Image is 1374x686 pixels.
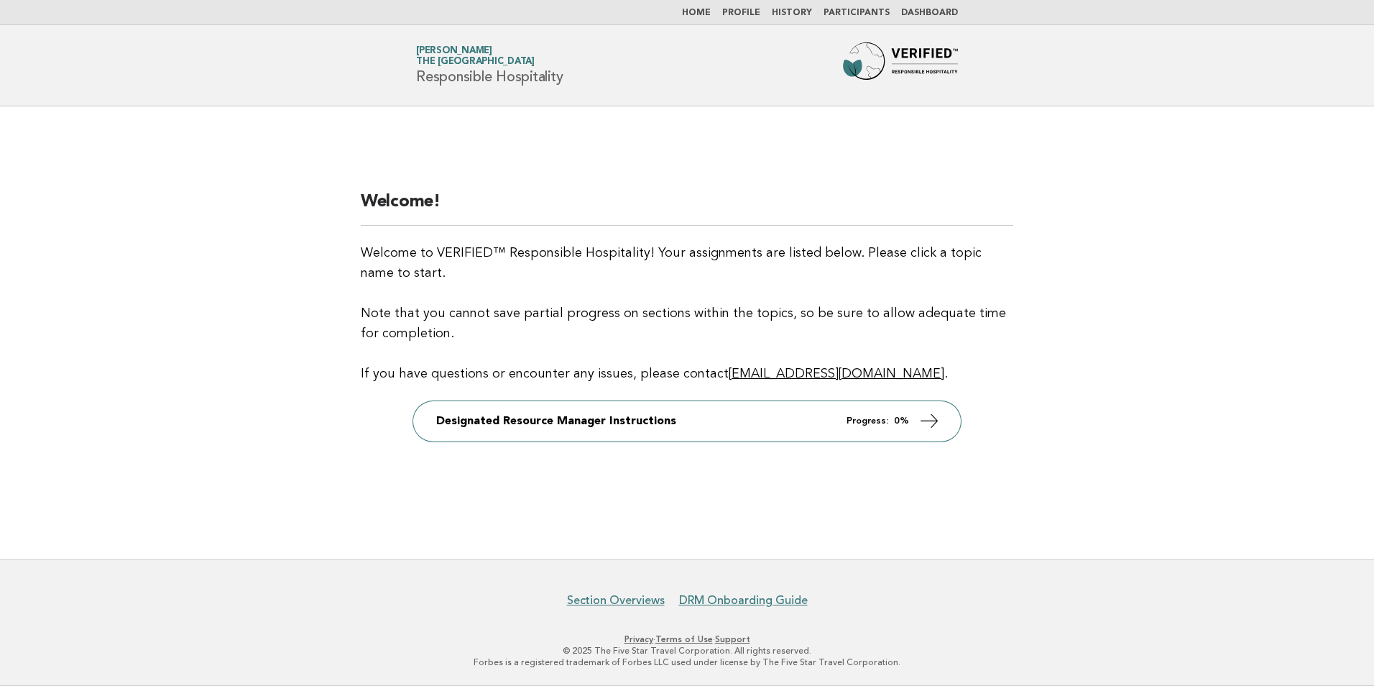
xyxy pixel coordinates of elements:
p: · · [247,634,1127,645]
p: © 2025 The Five Star Travel Corporation. All rights reserved. [247,645,1127,657]
a: Participants [824,9,890,17]
a: Support [715,634,750,644]
a: DRM Onboarding Guide [679,593,808,608]
a: [EMAIL_ADDRESS][DOMAIN_NAME] [729,367,944,380]
a: Designated Resource Manager Instructions Progress: 0% [413,401,961,442]
a: [PERSON_NAME]The [GEOGRAPHIC_DATA] [416,46,535,66]
strong: 0% [894,416,909,426]
p: Forbes is a registered trademark of Forbes LLC used under license by The Five Star Travel Corpora... [247,657,1127,668]
h2: Welcome! [361,191,1013,226]
img: Forbes Travel Guide [843,42,958,88]
a: History [772,9,812,17]
span: The [GEOGRAPHIC_DATA] [416,58,535,67]
h1: Responsible Hospitality [416,47,563,84]
a: Privacy [624,634,653,644]
em: Progress: [847,416,888,426]
a: Home [682,9,711,17]
a: Terms of Use [655,634,713,644]
p: Welcome to VERIFIED™ Responsible Hospitality! Your assignments are listed below. Please click a t... [361,243,1013,384]
a: Section Overviews [567,593,665,608]
a: Dashboard [901,9,958,17]
a: Profile [722,9,760,17]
